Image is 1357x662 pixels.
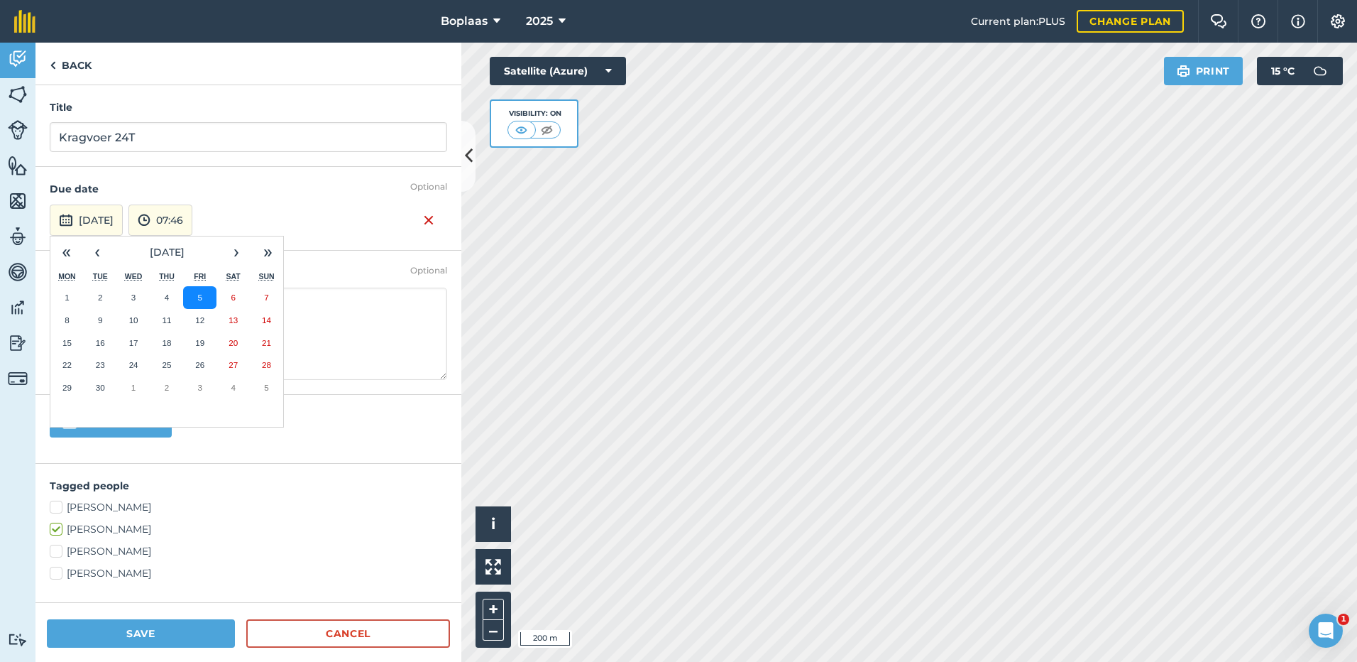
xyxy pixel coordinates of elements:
abbr: September 16, 2025 [96,338,105,347]
a: Cancel [246,619,450,648]
div: Optional [410,265,447,276]
img: svg+xml;base64,PHN2ZyB4bWxucz0iaHR0cDovL3d3dy53My5vcmcvMjAwMC9zdmciIHdpZHRoPSIxOSIgaGVpZ2h0PSIyNC... [1177,63,1190,80]
button: 07:46 [128,205,192,236]
button: – [483,620,504,641]
img: svg+xml;base64,PD94bWwgdmVyc2lvbj0iMS4wIiBlbmNvZGluZz0idXRmLTgiPz4KPCEtLSBHZW5lcmF0b3I6IEFkb2JlIE... [1306,57,1334,85]
span: Current plan : PLUS [971,13,1065,29]
label: [PERSON_NAME] [50,500,447,515]
div: Visibility: On [507,108,561,119]
img: svg+xml;base64,PD94bWwgdmVyc2lvbj0iMS4wIiBlbmNvZGluZz0idXRmLTgiPz4KPCEtLSBHZW5lcmF0b3I6IEFkb2JlIE... [8,120,28,140]
abbr: September 21, 2025 [262,338,271,347]
abbr: September 10, 2025 [129,315,138,325]
abbr: October 2, 2025 [165,383,169,392]
h4: Title [50,99,447,115]
abbr: September 14, 2025 [262,315,271,325]
img: svg+xml;base64,PD94bWwgdmVyc2lvbj0iMS4wIiBlbmNvZGluZz0idXRmLTgiPz4KPCEtLSBHZW5lcmF0b3I6IEFkb2JlIE... [8,369,28,389]
button: September 9, 2025 [84,309,117,332]
img: svg+xml;base64,PHN2ZyB4bWxucz0iaHR0cDovL3d3dy53My5vcmcvMjAwMC9zdmciIHdpZHRoPSIxNiIgaGVpZ2h0PSIyNC... [423,212,434,229]
h4: Location [50,617,447,633]
abbr: September 20, 2025 [229,338,238,347]
abbr: September 11, 2025 [162,315,171,325]
img: fieldmargin Logo [14,10,35,33]
abbr: September 8, 2025 [65,315,69,325]
button: September 10, 2025 [117,309,150,332]
button: September 4, 2025 [150,286,184,309]
abbr: October 4, 2025 [231,383,235,392]
abbr: September 17, 2025 [129,338,138,347]
button: September 28, 2025 [250,354,283,376]
div: Optional [410,181,447,192]
abbr: September 1, 2025 [65,293,69,302]
img: svg+xml;base64,PHN2ZyB4bWxucz0iaHR0cDovL3d3dy53My5vcmcvMjAwMC9zdmciIHdpZHRoPSI1NiIgaGVpZ2h0PSI2MC... [8,155,28,176]
button: 15 °C [1257,57,1343,85]
abbr: September 26, 2025 [195,360,204,369]
button: September 29, 2025 [50,376,84,399]
img: svg+xml;base64,PHN2ZyB4bWxucz0iaHR0cDovL3d3dy53My5vcmcvMjAwMC9zdmciIHdpZHRoPSI1MCIgaGVpZ2h0PSI0MC... [538,123,556,137]
img: svg+xml;base64,PD94bWwgdmVyc2lvbj0iMS4wIiBlbmNvZGluZz0idXRmLTgiPz4KPCEtLSBHZW5lcmF0b3I6IEFkb2JlIE... [8,48,28,70]
button: September 16, 2025 [84,332,117,354]
button: Save [47,619,235,648]
button: September 23, 2025 [84,354,117,376]
label: [PERSON_NAME] [50,522,447,537]
button: September 1, 2025 [50,286,84,309]
abbr: September 4, 2025 [165,293,169,302]
button: September 15, 2025 [50,332,84,354]
button: September 25, 2025 [150,354,184,376]
button: › [221,237,252,268]
button: September 3, 2025 [117,286,150,309]
button: September 6, 2025 [216,286,250,309]
button: September 7, 2025 [250,286,283,309]
img: Four arrows, one pointing top left, one top right, one bottom right and the last bottom left [485,559,501,575]
abbr: Wednesday [125,272,143,281]
button: October 4, 2025 [216,376,250,399]
label: [PERSON_NAME] [50,544,447,559]
button: September 24, 2025 [117,354,150,376]
img: A cog icon [1329,14,1346,28]
abbr: September 5, 2025 [198,293,202,302]
button: September 5, 2025 [183,286,216,309]
img: svg+xml;base64,PD94bWwgdmVyc2lvbj0iMS4wIiBlbmNvZGluZz0idXRmLTgiPz4KPCEtLSBHZW5lcmF0b3I6IEFkb2JlIE... [8,297,28,318]
button: October 3, 2025 [183,376,216,399]
abbr: September 27, 2025 [229,360,238,369]
abbr: September 22, 2025 [62,360,72,369]
abbr: September 18, 2025 [162,338,171,347]
button: September 17, 2025 [117,332,150,354]
img: svg+xml;base64,PHN2ZyB4bWxucz0iaHR0cDovL3d3dy53My5vcmcvMjAwMC9zdmciIHdpZHRoPSI1NiIgaGVpZ2h0PSI2MC... [8,84,28,105]
abbr: September 12, 2025 [195,315,204,325]
button: October 5, 2025 [250,376,283,399]
button: [DATE] [50,205,123,236]
abbr: Tuesday [93,272,108,281]
span: 15 ° C [1271,57,1295,85]
img: svg+xml;base64,PD94bWwgdmVyc2lvbj0iMS4wIiBlbmNvZGluZz0idXRmLTgiPz4KPCEtLSBHZW5lcmF0b3I6IEFkb2JlIE... [8,261,28,283]
a: Change plan [1077,10,1184,33]
button: September 2, 2025 [84,286,117,309]
img: svg+xml;base64,PD94bWwgdmVyc2lvbj0iMS4wIiBlbmNvZGluZz0idXRmLTgiPz4KPCEtLSBHZW5lcmF0b3I6IEFkb2JlIE... [8,226,28,247]
button: September 14, 2025 [250,309,283,332]
button: » [252,237,283,268]
a: Back [35,43,106,85]
button: Satellite (Azure) [490,57,626,85]
abbr: September 29, 2025 [62,383,72,392]
button: September 21, 2025 [250,332,283,354]
img: svg+xml;base64,PHN2ZyB4bWxucz0iaHR0cDovL3d3dy53My5vcmcvMjAwMC9zdmciIHdpZHRoPSIxNyIgaGVpZ2h0PSIxNy... [1291,13,1305,30]
button: September 8, 2025 [50,309,84,332]
button: + [483,599,504,620]
abbr: Thursday [159,272,175,281]
abbr: October 1, 2025 [131,383,136,392]
abbr: Saturday [226,272,241,281]
abbr: October 3, 2025 [198,383,202,392]
h4: Tagged people [50,478,447,494]
abbr: September 24, 2025 [129,360,138,369]
button: October 2, 2025 [150,376,184,399]
abbr: September 13, 2025 [229,315,238,325]
img: svg+xml;base64,PD94bWwgdmVyc2lvbj0iMS4wIiBlbmNvZGluZz0idXRmLTgiPz4KPCEtLSBHZW5lcmF0b3I6IEFkb2JlIE... [59,212,73,229]
abbr: October 5, 2025 [264,383,268,392]
img: svg+xml;base64,PHN2ZyB4bWxucz0iaHR0cDovL3d3dy53My5vcmcvMjAwMC9zdmciIHdpZHRoPSI5IiBoZWlnaHQ9IjI0Ii... [50,57,56,74]
img: Two speech bubbles overlapping with the left bubble in the forefront [1210,14,1227,28]
span: [DATE] [150,246,185,259]
img: svg+xml;base64,PD94bWwgdmVyc2lvbj0iMS4wIiBlbmNvZGluZz0idXRmLTgiPz4KPCEtLSBHZW5lcmF0b3I6IEFkb2JlIE... [8,633,28,646]
button: September 27, 2025 [216,354,250,376]
span: 2025 [526,13,553,30]
img: svg+xml;base64,PHN2ZyB4bWxucz0iaHR0cDovL3d3dy53My5vcmcvMjAwMC9zdmciIHdpZHRoPSI1NiIgaGVpZ2h0PSI2MC... [8,190,28,212]
abbr: Friday [194,272,206,281]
